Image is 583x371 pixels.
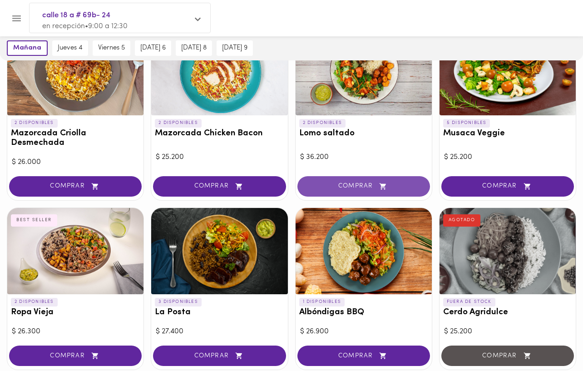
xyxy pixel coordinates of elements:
span: COMPRAR [20,183,130,190]
span: calle 18 a # 69b- 24 [42,10,188,21]
p: 2 DISPONIBLES [11,298,58,306]
button: COMPRAR [153,346,286,366]
h3: La Posta [155,308,284,317]
h3: Albóndigas BBQ [299,308,428,317]
div: Musaca Veggie [440,29,576,115]
span: [DATE] 9 [222,44,247,52]
h3: Mazorcada Criolla Desmechada [11,129,140,148]
button: [DATE] 6 [135,40,171,56]
p: 2 DISPONIBLES [299,119,346,127]
span: jueves 4 [58,44,83,52]
p: 1 DISPONIBLES [299,298,345,306]
p: 2 DISPONIBLES [11,119,58,127]
div: Mazorcada Chicken Bacon [151,29,287,115]
h3: Cerdo Agridulce [443,308,572,317]
div: $ 26.300 [12,326,139,337]
div: $ 25.200 [444,326,571,337]
div: $ 26.000 [12,157,139,168]
div: $ 25.200 [444,152,571,163]
div: Albóndigas BBQ [296,208,432,294]
p: FUERA DE STOCK [443,298,495,306]
span: COMPRAR [309,183,419,190]
h3: Ropa Vieja [11,308,140,317]
span: COMPRAR [164,183,274,190]
p: 2 DISPONIBLES [155,119,202,127]
div: BEST SELLER [11,214,57,226]
button: COMPRAR [9,346,142,366]
button: [DATE] 9 [217,40,253,56]
span: COMPRAR [164,352,274,360]
button: COMPRAR [153,176,286,197]
h3: Lomo saltado [299,129,428,139]
span: COMPRAR [453,183,563,190]
div: $ 36.200 [300,152,427,163]
div: AGOTADO [443,214,481,226]
div: $ 27.400 [156,326,283,337]
span: [DATE] 8 [181,44,207,52]
span: en recepción • 9:00 a 12:30 [42,23,128,30]
div: Ropa Vieja [7,208,143,294]
iframe: Messagebird Livechat Widget [530,318,574,362]
button: COMPRAR [297,176,430,197]
div: Lomo saltado [296,29,432,115]
span: COMPRAR [309,352,419,360]
button: jueves 4 [52,40,88,56]
span: [DATE] 6 [140,44,166,52]
button: COMPRAR [441,176,574,197]
button: COMPRAR [297,346,430,366]
button: Menu [5,7,28,30]
p: 3 DISPONIBLES [155,298,202,306]
button: viernes 5 [93,40,130,56]
div: $ 25.200 [156,152,283,163]
button: [DATE] 8 [176,40,212,56]
div: La Posta [151,208,287,294]
p: 5 DISPONIBLES [443,119,490,127]
div: $ 26.900 [300,326,427,337]
span: viernes 5 [98,44,125,52]
div: Cerdo Agridulce [440,208,576,294]
div: Mazorcada Criolla Desmechada [7,29,143,115]
button: mañana [7,40,48,56]
button: COMPRAR [9,176,142,197]
span: mañana [13,44,41,52]
h3: Musaca Veggie [443,129,572,139]
h3: Mazorcada Chicken Bacon [155,129,284,139]
span: COMPRAR [20,352,130,360]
